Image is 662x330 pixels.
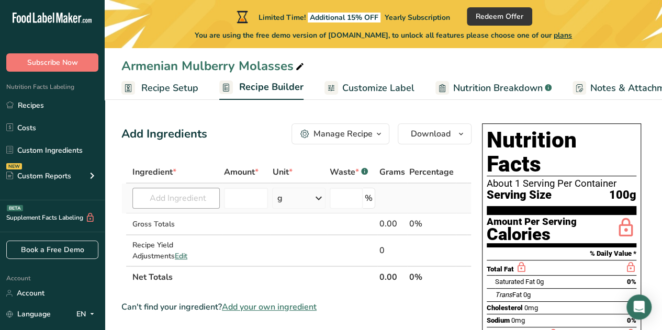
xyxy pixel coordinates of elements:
div: Gross Totals [132,219,220,230]
div: g [277,192,282,204]
span: Saturated Fat [495,278,535,286]
div: 0% [409,218,454,230]
span: Yearly Subscription [385,13,450,22]
span: Nutrition Breakdown [453,81,543,95]
div: Calories [487,227,577,242]
th: Net Totals [130,266,377,288]
div: About 1 Serving Per Container [487,178,636,189]
span: Additional 15% OFF [308,13,380,22]
span: Grams [379,166,405,178]
span: 0g [523,291,531,299]
span: Add your own ingredient [222,301,317,313]
i: Trans [495,291,512,299]
div: Custom Reports [6,170,71,181]
span: Edit [175,251,187,261]
div: Open Intercom Messenger [626,294,652,320]
button: Subscribe Now [6,53,98,72]
a: Nutrition Breakdown [435,76,552,100]
span: 0mg [511,316,525,324]
span: Sodium [487,316,510,324]
span: Unit [272,166,292,178]
div: 0.00 [379,218,405,230]
button: Manage Recipe [291,123,389,144]
span: Total Fat [487,265,514,273]
span: Redeem Offer [476,11,523,22]
span: You are using the free demo version of [DOMAIN_NAME], to unlock all features please choose one of... [195,30,572,41]
span: 0g [536,278,544,286]
th: 0% [407,266,456,288]
div: Can't find your ingredient? [121,301,472,313]
span: Subscribe Now [27,57,78,68]
div: EN [76,308,98,321]
div: Manage Recipe [313,128,373,140]
span: Percentage [409,166,454,178]
a: Language [6,305,51,323]
span: 0% [627,316,636,324]
a: Recipe Builder [219,75,304,100]
a: Recipe Setup [121,76,198,100]
span: Recipe Builder [239,80,304,94]
div: 0 [379,244,405,257]
div: Limited Time! [234,10,450,23]
a: Book a Free Demo [6,241,98,259]
div: Armenian Mulberry Molasses [121,56,306,75]
span: 0% [627,278,636,286]
span: Customize Label [342,81,414,95]
span: Download [411,128,451,140]
th: 0.00 [377,266,407,288]
span: plans [554,30,572,40]
span: Amount [224,166,259,178]
div: BETA [7,205,23,211]
div: Waste [330,166,368,178]
div: Amount Per Serving [487,217,577,227]
span: Cholesterol [487,304,523,312]
input: Add Ingredient [132,188,220,209]
button: Redeem Offer [467,7,532,26]
button: Download [398,123,472,144]
span: 100g [609,189,636,202]
a: Customize Label [324,76,414,100]
h1: Nutrition Facts [487,128,636,176]
span: Fat [495,291,522,299]
span: Ingredient [132,166,176,178]
div: Add Ingredients [121,126,207,143]
div: NEW [6,163,22,169]
span: Recipe Setup [141,81,198,95]
div: Recipe Yield Adjustments [132,240,220,261]
span: Serving Size [487,189,552,202]
span: 0mg [524,304,538,312]
section: % Daily Value * [487,247,636,260]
